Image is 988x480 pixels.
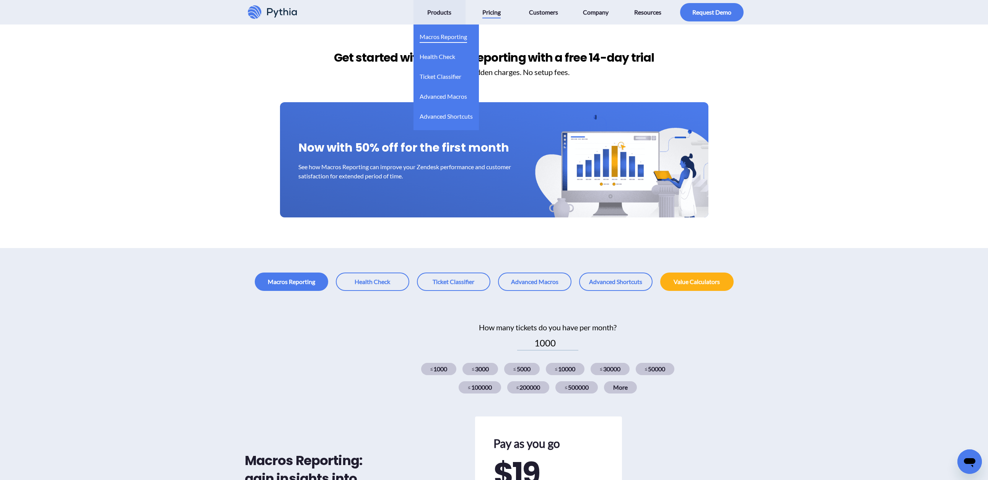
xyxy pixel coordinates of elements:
span: Ticket Classifier [420,70,461,83]
a: Advanced Macros [420,84,467,104]
div: 5000 [504,363,540,375]
a: Macros Reporting [420,24,467,44]
div: 30000 [591,363,630,375]
h1: Now with 50% off for the first month [298,139,690,156]
h2: Pay as you go [493,435,604,452]
div: 500000 [555,381,598,393]
div: 200000 [507,381,550,393]
img: Macros Reporting Discount Banner [516,102,745,274]
span: Pricing [482,6,501,18]
span: ≤ [472,366,474,372]
span: Advanced Macros [420,90,467,103]
span: Resources [634,6,661,18]
span: ≤ [516,384,519,391]
span: Products [427,6,451,18]
span: ≤ [565,384,567,391]
span: Advanced Shortcuts [420,110,473,122]
iframe: Button to launch messaging window [957,449,982,474]
a: Advanced Shortcuts [420,104,473,124]
p: See how Macros Reporting can improve your Zendesk performance and customer satisfaction for exten... [298,162,519,181]
a: Ticket Classifier [420,64,461,84]
div: 100000 [459,381,501,393]
span: ≤ [468,384,470,391]
span: ≤ [555,366,558,372]
span: Health Check [420,51,455,63]
div: How many tickets do you have per month? [398,322,698,333]
span: ≤ [600,366,602,372]
span: ≤ [430,366,433,372]
div: 50000 [636,363,675,375]
span: Company [583,6,609,18]
span: ≤ [513,366,516,372]
div: More [604,381,637,393]
div: 3000 [462,363,498,375]
div: 10000 [546,363,585,375]
a: Health Check [420,44,455,64]
span: Customers [529,6,558,18]
div: 1000 [421,363,457,375]
span: ≤ [645,366,648,372]
span: Macros Reporting [420,31,467,43]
